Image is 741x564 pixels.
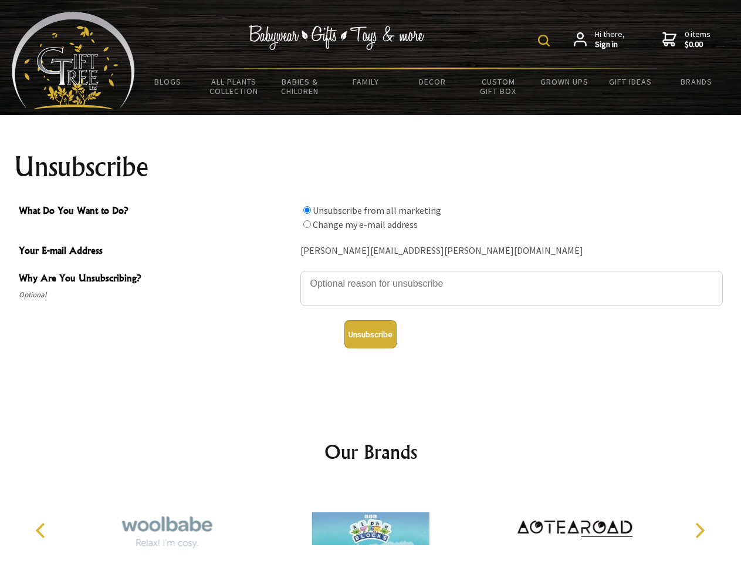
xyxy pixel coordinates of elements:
[23,438,718,466] h2: Our Brands
[685,29,710,50] span: 0 items
[597,69,664,94] a: Gift Ideas
[267,69,333,103] a: Babies & Children
[595,39,625,50] strong: Sign in
[19,271,295,288] span: Why Are You Unsubscribing?
[313,219,418,230] label: Change my e-mail address
[19,288,295,302] span: Optional
[303,206,311,214] input: What Do You Want to Do?
[664,69,730,94] a: Brands
[595,29,625,50] span: Hi there,
[399,69,465,94] a: Decor
[662,29,710,50] a: 0 items$0.00
[135,69,201,94] a: BLOGS
[303,220,311,228] input: What Do You Want to Do?
[685,39,710,50] strong: $0.00
[531,69,597,94] a: Grown Ups
[313,204,441,216] label: Unsubscribe from all marketing
[344,320,397,348] button: Unsubscribe
[14,153,728,181] h1: Unsubscribe
[333,69,400,94] a: Family
[465,69,532,103] a: Custom Gift Box
[574,29,625,50] a: Hi there,Sign in
[686,518,712,543] button: Next
[19,203,295,220] span: What Do You Want to Do?
[201,69,268,103] a: All Plants Collection
[29,518,55,543] button: Previous
[300,242,723,260] div: [PERSON_NAME][EMAIL_ADDRESS][PERSON_NAME][DOMAIN_NAME]
[19,243,295,260] span: Your E-mail Address
[538,35,550,46] img: product search
[300,271,723,306] textarea: Why Are You Unsubscribing?
[249,25,425,50] img: Babywear - Gifts - Toys & more
[12,12,135,109] img: Babyware - Gifts - Toys and more...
